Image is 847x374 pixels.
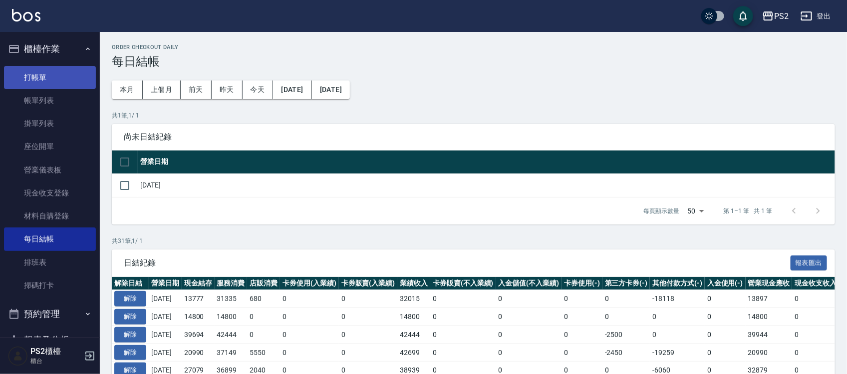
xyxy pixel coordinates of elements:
[650,290,705,308] td: -18118
[650,343,705,361] td: -19259
[724,206,772,215] p: 第 1–1 筆 共 1 筆
[774,10,789,22] div: PS2
[4,89,96,112] a: 帳單列表
[247,290,280,308] td: 680
[112,44,835,50] h2: Order checkout daily
[4,301,96,327] button: 預約管理
[705,290,746,308] td: 0
[182,343,215,361] td: 20990
[496,277,562,290] th: 入金儲值(不入業績)
[562,277,602,290] th: 卡券使用(-)
[181,80,212,99] button: 前天
[114,309,146,324] button: 解除
[112,236,835,245] p: 共 31 筆, 1 / 1
[4,251,96,274] a: 排班表
[602,325,650,343] td: -2500
[149,290,182,308] td: [DATE]
[746,290,793,308] td: 13897
[792,277,839,290] th: 現金收支收入
[4,227,96,250] a: 每日結帳
[746,325,793,343] td: 39944
[247,325,280,343] td: 0
[182,290,215,308] td: 13777
[124,132,823,142] span: 尚未日結紀錄
[182,277,215,290] th: 現金結存
[397,277,430,290] th: 業績收入
[496,290,562,308] td: 0
[243,80,274,99] button: 今天
[4,66,96,89] a: 打帳單
[602,308,650,326] td: 0
[602,277,650,290] th: 第三方卡券(-)
[792,343,839,361] td: 0
[273,80,311,99] button: [DATE]
[149,308,182,326] td: [DATE]
[8,346,28,366] img: Person
[430,343,496,361] td: 0
[312,80,350,99] button: [DATE]
[4,36,96,62] button: 櫃檯作業
[280,277,339,290] th: 卡券使用(入業績)
[746,343,793,361] td: 20990
[114,345,146,360] button: 解除
[149,325,182,343] td: [DATE]
[4,327,96,353] button: 報表及分析
[4,112,96,135] a: 掛單列表
[112,54,835,68] h3: 每日結帳
[339,277,398,290] th: 卡券販賣(入業績)
[280,325,339,343] td: 0
[705,308,746,326] td: 0
[397,325,430,343] td: 42444
[280,308,339,326] td: 0
[339,343,398,361] td: 0
[114,327,146,342] button: 解除
[562,308,602,326] td: 0
[397,290,430,308] td: 32015
[215,325,248,343] td: 42444
[112,80,143,99] button: 本月
[496,343,562,361] td: 0
[215,290,248,308] td: 31335
[215,308,248,326] td: 14800
[602,290,650,308] td: 0
[684,197,708,224] div: 50
[791,257,828,267] a: 報表匯出
[797,7,835,25] button: 登出
[182,325,215,343] td: 39694
[247,343,280,361] td: 5550
[562,343,602,361] td: 0
[280,343,339,361] td: 0
[602,343,650,361] td: -2450
[430,325,496,343] td: 0
[212,80,243,99] button: 昨天
[138,173,835,197] td: [DATE]
[138,150,835,174] th: 營業日期
[430,277,496,290] th: 卡券販賣(不入業績)
[792,325,839,343] td: 0
[496,325,562,343] td: 0
[4,274,96,297] a: 掃碼打卡
[30,356,81,365] p: 櫃台
[112,111,835,120] p: 共 1 筆, 1 / 1
[112,277,149,290] th: 解除日結
[339,290,398,308] td: 0
[4,204,96,227] a: 材料自購登錄
[397,343,430,361] td: 42699
[650,325,705,343] td: 0
[705,325,746,343] td: 0
[562,290,602,308] td: 0
[143,80,181,99] button: 上個月
[280,290,339,308] td: 0
[746,308,793,326] td: 14800
[430,308,496,326] td: 0
[792,308,839,326] td: 0
[247,277,280,290] th: 店販消費
[430,290,496,308] td: 0
[4,158,96,181] a: 營業儀表板
[247,308,280,326] td: 0
[215,343,248,361] td: 37149
[397,308,430,326] td: 14800
[4,135,96,158] a: 座位開單
[114,291,146,306] button: 解除
[149,343,182,361] td: [DATE]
